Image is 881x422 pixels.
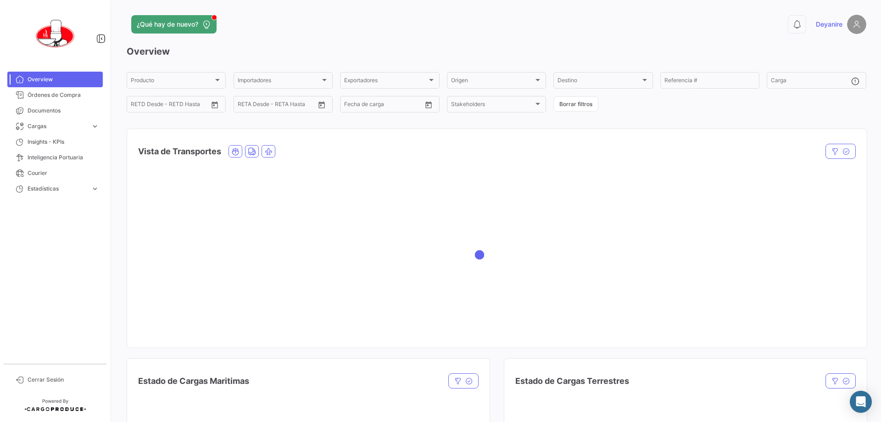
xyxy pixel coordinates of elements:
[7,103,103,118] a: Documentos
[138,375,249,388] h4: Estado de Cargas Maritimas
[422,98,435,112] button: Open calendar
[315,98,329,112] button: Open calendar
[262,146,275,157] button: Air
[515,375,629,388] h4: Estado de Cargas Terrestres
[131,79,213,85] span: Producto
[238,102,254,109] input: Desde
[261,102,297,109] input: Hasta
[558,79,640,85] span: Destino
[7,134,103,150] a: Insights - KPIs
[816,20,842,29] span: Deyanire
[131,15,217,34] button: ¿Qué hay de nuevo?
[28,91,99,99] span: Órdenes de Compra
[7,87,103,103] a: Órdenes de Compra
[137,20,198,29] span: ¿Qué hay de nuevo?
[91,185,99,193] span: expand_more
[344,102,361,109] input: Desde
[208,98,222,112] button: Open calendar
[7,72,103,87] a: Overview
[850,391,872,413] div: Abrir Intercom Messenger
[553,96,598,112] button: Borrar filtros
[32,11,78,57] img: 0621d632-ab00-45ba-b411-ac9e9fb3f036.png
[451,102,534,109] span: Stakeholders
[28,75,99,84] span: Overview
[344,79,427,85] span: Exportadores
[7,165,103,181] a: Courier
[127,45,866,58] h3: Overview
[154,102,190,109] input: Hasta
[28,122,87,130] span: Cargas
[28,153,99,162] span: Inteligencia Portuaria
[28,138,99,146] span: Insights - KPIs
[28,107,99,115] span: Documentos
[847,15,866,34] img: placeholder-user.png
[451,79,534,85] span: Origen
[238,79,320,85] span: Importadores
[28,185,87,193] span: Estadísticas
[91,122,99,130] span: expand_more
[7,150,103,165] a: Inteligencia Portuaria
[367,102,404,109] input: Hasta
[28,376,99,384] span: Cerrar Sesión
[131,102,147,109] input: Desde
[229,146,242,157] button: Ocean
[28,169,99,177] span: Courier
[138,145,221,158] h4: Vista de Transportes
[245,146,258,157] button: Land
